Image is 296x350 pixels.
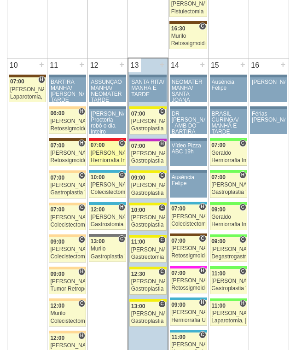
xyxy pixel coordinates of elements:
span: 12:00 [91,206,105,213]
div: Key: Aviso [89,106,126,109]
span: 09:00 [131,175,145,181]
div: Geraldo [211,214,245,220]
span: 10:00 [131,207,145,213]
a: Vídeo Pizza ABC 19h [170,141,207,166]
a: H 07:00 [PERSON_NAME] Retossigmoidectomia Robótica [170,268,207,294]
span: Hospital [38,76,45,83]
div: Key: Assunção [89,138,126,141]
span: Hospital [239,171,246,179]
div: [PERSON_NAME] [131,215,165,221]
div: Retossigmoidectomia Abdominal VL [50,126,84,132]
div: [PERSON_NAME] [91,214,125,220]
div: [PERSON_NAME] [171,214,205,220]
span: 09:00 [211,238,226,245]
div: Férias [PERSON_NAME] [252,111,285,123]
a: NEOMATER MANHÃ/ SANTA JOANA TARDE [170,77,207,102]
div: Gastrostomia [91,222,125,227]
div: Key: Aviso [170,138,207,141]
div: Key: Aviso [129,75,166,77]
span: 09:00 [211,206,226,213]
a: C 12:30 [PERSON_NAME] Gastroplastia VL [129,269,166,295]
span: Hospital [118,204,125,211]
span: 13:00 [91,238,105,245]
div: Key: Santa Joana [169,21,207,24]
div: [PERSON_NAME] [50,182,84,188]
div: Key: Bartira [49,106,86,109]
div: [PERSON_NAME] [131,311,165,317]
div: Key: Santa Joana [9,75,46,77]
a: C 10:00 [PERSON_NAME] Colecistectomia com Colangiografia VL [89,173,126,198]
div: [PERSON_NAME] [131,118,165,124]
div: Key: Brasil [210,266,247,269]
div: Gastrectomia Vertical [131,254,165,260]
div: [PERSON_NAME] [171,245,205,251]
div: [PERSON_NAME] [131,279,165,285]
div: Ausência Felipe [172,175,205,187]
a: C 09:00 Geraldo Herniorrafia Incisional [210,205,247,230]
div: + [199,58,207,70]
div: Vídeo Pizza ABC 19h [172,143,205,155]
span: 11:00 [131,239,145,245]
a: C 07:00 [PERSON_NAME] Herniorrafia Incisional [89,141,126,166]
span: 07:00 [50,175,64,181]
div: 12 [88,58,100,72]
span: Consultório [78,172,85,179]
div: Gastroplastia VL [131,286,165,292]
span: Consultório [239,236,246,243]
div: Key: Aviso [89,75,126,77]
div: NEOMATER MANHÃ/ SANTA JOANA TARDE [172,79,205,110]
div: 15 [209,58,221,72]
div: Key: Aviso [250,106,287,109]
span: Consultório [239,268,246,275]
div: [PERSON_NAME]-Proctoria robô o dia inteiro [91,111,124,135]
span: Consultório [118,235,125,243]
div: Key: Neomater [170,202,207,204]
div: Key: Vitória [89,234,126,237]
div: Gastroplastia VL [50,190,84,196]
div: Key: Aviso [250,75,287,77]
div: [PERSON_NAME] [10,87,44,93]
div: Key: Bartira [49,267,86,269]
span: Consultório [118,140,125,147]
a: C 07:00 [PERSON_NAME] Colecistectomia com Colangiografia VL [49,205,86,231]
a: H 09:00 [PERSON_NAME] Tumor Retroperitoneal - Exerese [49,269,86,295]
span: Hospital [78,140,85,147]
div: Key: Aviso [210,106,247,109]
div: Key: Aviso [170,170,207,173]
div: [PERSON_NAME] [252,79,285,85]
a: [PERSON_NAME]-Proctoria robô o dia inteiro [89,109,126,134]
div: Key: Brasil [210,298,247,301]
div: Key: Bartira [49,170,86,173]
div: Key: Santa Rita [129,203,166,205]
div: [PERSON_NAME] [50,118,84,124]
a: H 07:00 [PERSON_NAME] Laparotomia, [GEOGRAPHIC_DATA], Drenagem, Bridas [9,77,46,103]
a: C 09:00 [PERSON_NAME] Degastrogastrectomia sem vago [210,237,247,262]
div: Geraldo [211,150,245,156]
span: Consultório [158,268,165,275]
div: ASSUNÇÃO MANHÃ/ NEOMATER TARDE [91,79,124,104]
span: Consultório [158,300,165,308]
span: Hospital [239,300,246,307]
div: + [279,58,287,70]
div: Gastroplastia VL [91,254,125,260]
span: Consultório [239,140,246,147]
div: Key: Aviso [170,75,207,77]
span: 07:00 [50,206,64,213]
span: 12:00 [50,303,64,309]
span: 06:00 [50,110,64,117]
a: C 07:00 Geraldo Herniorrafia Ing. Unilateral VL [210,141,247,166]
div: + [38,58,46,70]
div: Key: Neomater [89,202,126,205]
a: C 09:00 [PERSON_NAME] Gastroplastia VL [129,173,166,198]
span: Hospital [158,140,165,147]
div: Herniorrafia Incisional [91,157,125,163]
a: ASSUNÇÃO MANHÃ/ NEOMATER TARDE [89,77,126,102]
span: Hospital [78,268,85,275]
a: H 07:00 [PERSON_NAME] Retossigmoidectomia Abdominal VL [49,141,86,166]
a: C 07:00 [PERSON_NAME] Gastroplastia VL [129,109,166,134]
span: Hospital [199,267,206,274]
div: [PERSON_NAME] [171,309,205,315]
div: Laparotomia, [GEOGRAPHIC_DATA], Drenagem, Bridas [10,94,44,100]
div: [PERSON_NAME] [91,150,125,156]
div: Colecistectomia com Colangiografia VL [91,189,125,195]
